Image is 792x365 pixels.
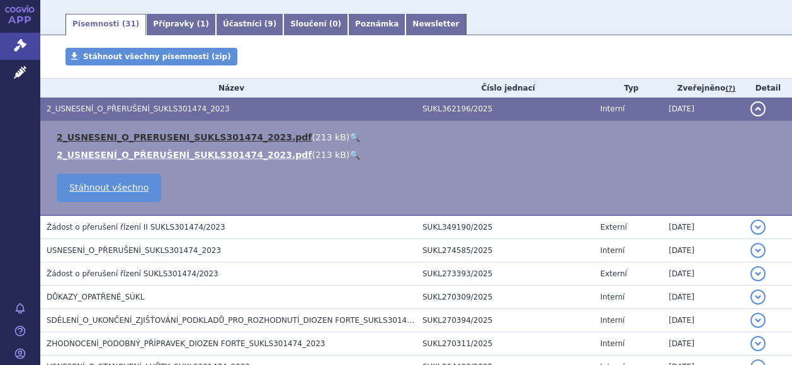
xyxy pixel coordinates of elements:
[416,79,594,98] th: Číslo jednací
[57,131,779,143] li: ( )
[600,223,626,232] span: Externí
[200,20,205,28] span: 1
[744,79,792,98] th: Detail
[57,150,312,160] a: 2_USNESENÍ_O_PŘERUŠENÍ_SUKLS301474_2023.pdf
[416,332,594,356] td: SUKL270311/2025
[750,289,766,305] button: detail
[348,14,405,35] a: Poznámka
[750,336,766,351] button: detail
[662,309,744,332] td: [DATE]
[662,286,744,309] td: [DATE]
[600,269,626,278] span: Externí
[750,243,766,258] button: detail
[725,84,735,93] abbr: (?)
[750,313,766,328] button: detail
[40,79,416,98] th: Název
[600,316,625,325] span: Interní
[594,79,662,98] th: Typ
[315,150,346,160] span: 213 kB
[750,220,766,235] button: detail
[600,104,625,113] span: Interní
[349,150,360,160] a: 🔍
[416,239,594,262] td: SUKL274585/2025
[662,215,744,239] td: [DATE]
[315,132,346,142] span: 213 kB
[216,14,283,35] a: Účastníci (9)
[662,262,744,286] td: [DATE]
[47,104,230,113] span: 2_USNESENÍ_O_PŘERUŠENÍ_SUKLS301474_2023
[750,266,766,281] button: detail
[662,239,744,262] td: [DATE]
[416,309,594,332] td: SUKL270394/2025
[57,149,779,161] li: ( )
[332,20,337,28] span: 0
[268,20,273,28] span: 9
[600,246,625,255] span: Interní
[47,316,439,325] span: SDĚLENÍ_O_UKONČENÍ_ZJIŠŤOVÁNÍ_PODKLADŮ_PRO_ROZHODNUTÍ_DIOZEN FORTE_SUKLS301474_2023
[662,98,744,121] td: [DATE]
[57,174,161,202] a: Stáhnout všechno
[57,132,312,142] a: 2_USNESENI_O_PRERUSENI_SUKLS301474_2023.pdf
[47,246,221,255] span: USNESENÍ_O_PŘERUŠENÍ_SUKLS301474_2023
[416,262,594,286] td: SUKL273393/2025
[65,48,237,65] a: Stáhnout všechny písemnosti (zip)
[416,215,594,239] td: SUKL349190/2025
[283,14,348,35] a: Sloučení (0)
[600,293,625,301] span: Interní
[47,223,225,232] span: Žádost o přerušení řízení II SUKLS301474/2023
[416,98,594,121] td: SUKL362196/2025
[125,20,136,28] span: 31
[349,132,360,142] a: 🔍
[47,339,325,348] span: ZHODNOCENÍ_PODOBNÝ_PŘÍPRAVEK_DIOZEN FORTE_SUKLS301474_2023
[662,332,744,356] td: [DATE]
[47,269,218,278] span: Žádost o přerušení řízení SUKLS301474/2023
[65,14,146,35] a: Písemnosti (31)
[600,339,625,348] span: Interní
[146,14,216,35] a: Přípravky (1)
[405,14,466,35] a: Newsletter
[662,79,744,98] th: Zveřejněno
[416,286,594,309] td: SUKL270309/2025
[83,52,231,61] span: Stáhnout všechny písemnosti (zip)
[750,101,766,116] button: detail
[47,293,144,301] span: DŮKAZY_OPATŘENÉ_SÚKL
